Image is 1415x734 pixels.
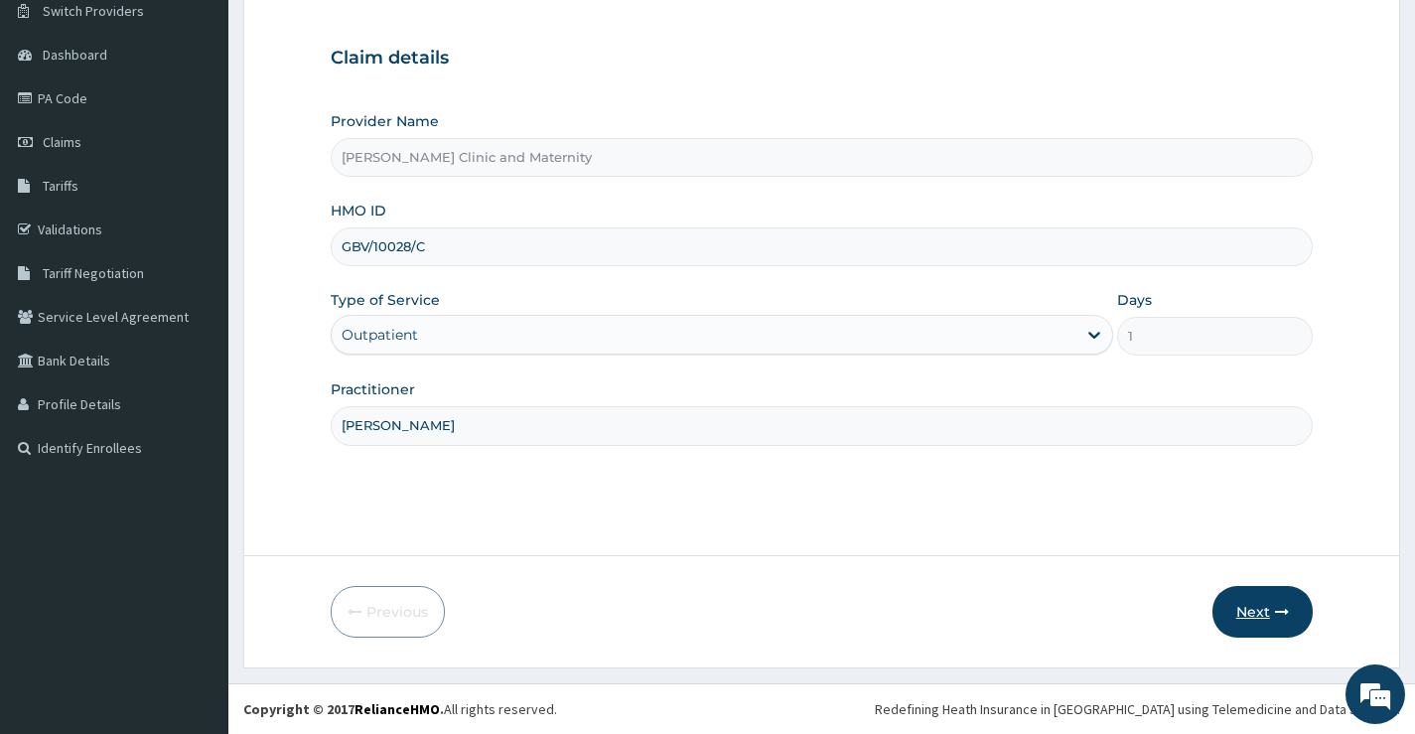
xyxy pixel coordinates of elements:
strong: Copyright © 2017 . [243,700,444,718]
footer: All rights reserved. [228,683,1415,734]
input: Enter Name [331,406,1313,445]
div: Outpatient [342,325,418,345]
label: Days [1117,290,1152,310]
label: Practitioner [331,379,415,399]
label: Provider Name [331,111,439,131]
span: We're online! [115,232,274,433]
span: Tariff Negotiation [43,264,144,282]
span: Switch Providers [43,2,144,20]
label: HMO ID [331,201,386,220]
label: Type of Service [331,290,440,310]
button: Previous [331,586,445,638]
a: RelianceHMO [354,700,440,718]
h3: Claim details [331,48,1313,70]
div: Chat with us now [103,111,334,137]
span: Claims [43,133,81,151]
div: Minimize live chat window [326,10,373,58]
span: Dashboard [43,46,107,64]
input: Enter HMO ID [331,227,1313,266]
span: Tariffs [43,177,78,195]
textarea: Type your message and hit 'Enter' [10,508,378,577]
button: Next [1212,586,1313,638]
div: Redefining Heath Insurance in [GEOGRAPHIC_DATA] using Telemedicine and Data Science! [875,699,1400,719]
img: d_794563401_company_1708531726252_794563401 [37,99,80,149]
